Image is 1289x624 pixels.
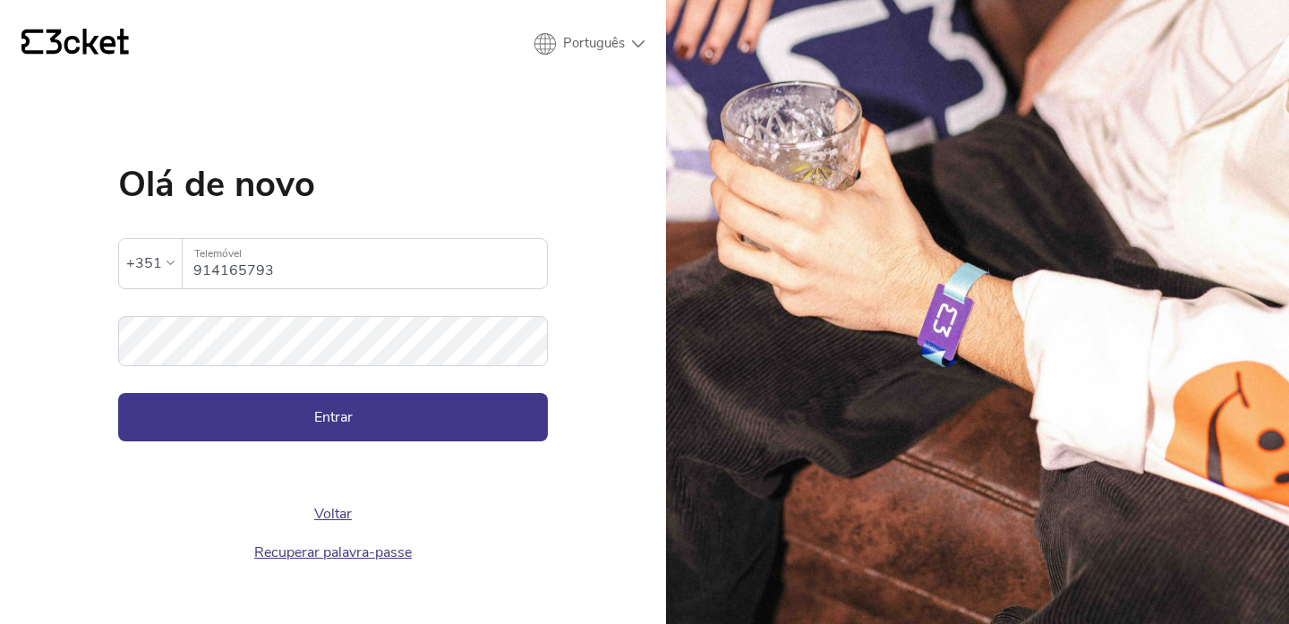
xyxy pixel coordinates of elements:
a: Voltar [314,504,352,524]
g: {' '} [21,30,43,55]
a: {' '} [21,29,129,59]
h1: Olá de novo [118,167,548,202]
label: Palavra-passe [118,316,548,346]
input: Telemóvel [193,239,547,288]
label: Telemóvel [183,239,547,269]
button: Entrar [118,393,548,441]
div: +351 [126,250,162,277]
a: Recuperar palavra-passe [254,543,412,562]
